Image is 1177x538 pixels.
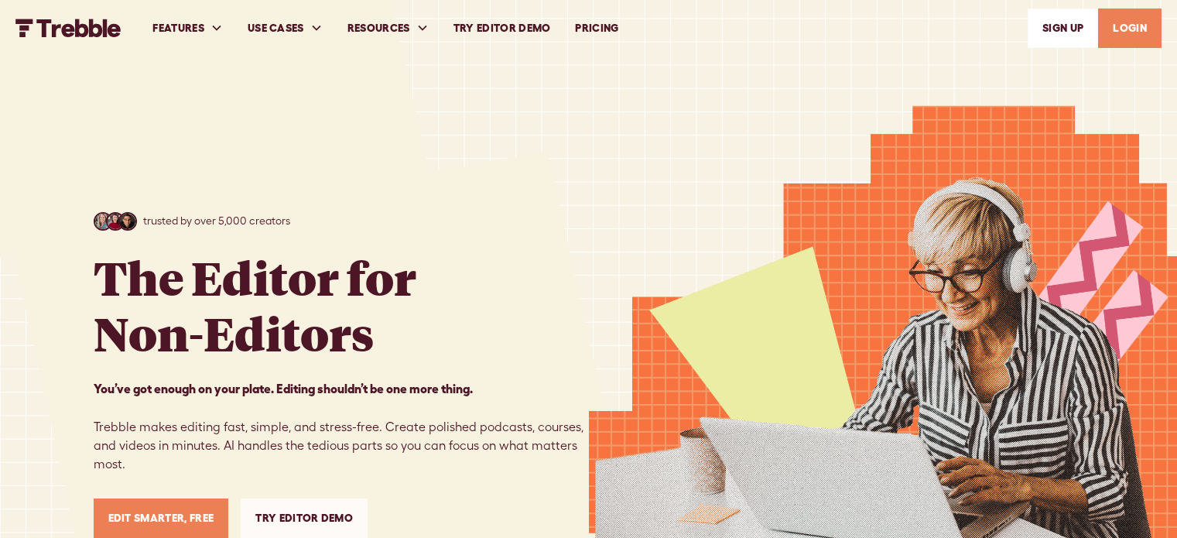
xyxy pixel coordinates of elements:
h1: The Editor for Non-Editors [94,249,416,361]
div: FEATURES [152,20,204,36]
a: home [15,19,121,37]
a: SIGn UP [1028,9,1098,48]
a: PRICING [563,2,631,55]
a: Try Editor Demo [441,2,563,55]
p: trusted by over 5,000 creators [143,213,290,229]
p: Trebble makes editing fast, simple, and stress-free. Create polished podcasts, courses, and video... [94,379,589,474]
div: RESOURCES [335,2,441,55]
div: USE CASES [235,2,335,55]
strong: You’ve got enough on your plate. Editing shouldn’t be one more thing. ‍ [94,382,473,396]
div: USE CASES [248,20,304,36]
div: RESOURCES [347,20,410,36]
img: Trebble FM Logo [15,19,121,37]
a: Edit Smarter, Free [94,499,229,538]
div: FEATURES [140,2,235,55]
a: Try Editor Demo [241,499,368,538]
a: LOGIN [1098,9,1162,48]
